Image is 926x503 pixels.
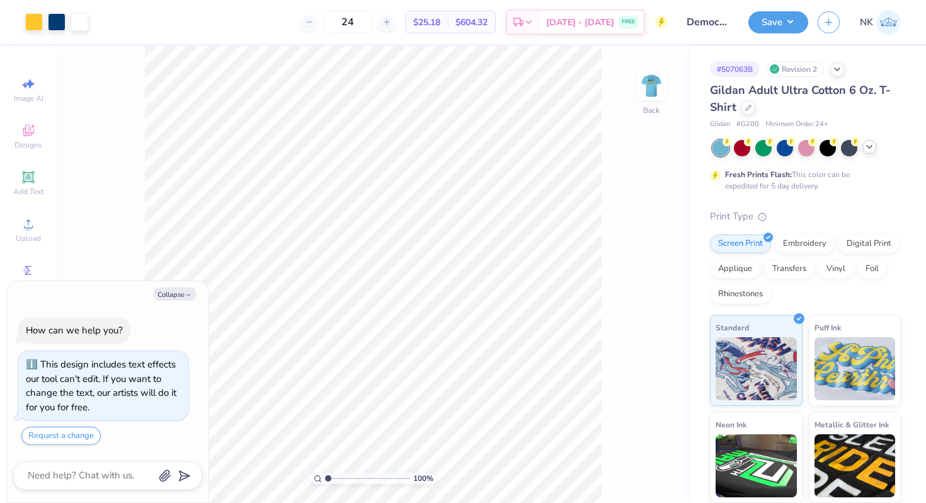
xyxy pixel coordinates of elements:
[857,260,887,279] div: Foil
[725,169,880,192] div: This color can be expedited for 5 day delivery.
[26,358,176,413] div: This design includes text effects our tool can't edit. If you want to change the text, our artist...
[21,427,101,445] button: Request a change
[764,260,815,279] div: Transfers
[716,418,746,431] span: Neon Ink
[748,11,808,33] button: Save
[710,61,760,77] div: # 507063B
[815,434,896,497] img: Metallic & Glitter Ink
[815,321,841,334] span: Puff Ink
[710,234,771,253] div: Screen Print
[14,93,43,103] span: Image AI
[710,260,760,279] div: Applique
[725,170,792,180] strong: Fresh Prints Flash:
[622,18,635,26] span: FREE
[710,119,730,130] span: Gildan
[710,285,771,304] div: Rhinestones
[13,187,43,197] span: Add Text
[643,105,660,116] div: Back
[710,83,891,115] span: Gildan Adult Ultra Cotton 6 Oz. T-Shirt
[775,234,835,253] div: Embroidery
[876,10,901,35] img: Nasrullah Khan
[736,119,759,130] span: # G200
[860,15,873,30] span: NK
[323,11,372,33] input: – –
[16,233,41,243] span: Upload
[677,9,739,35] input: Untitled Design
[815,418,889,431] span: Metallic & Glitter Ink
[838,234,900,253] div: Digital Print
[14,140,42,150] span: Designs
[716,337,797,400] img: Standard
[766,61,824,77] div: Revision 2
[26,324,123,337] div: How can we help you?
[455,16,488,29] span: $604.32
[154,287,196,301] button: Collapse
[413,473,433,484] span: 100 %
[639,73,664,98] img: Back
[818,260,854,279] div: Vinyl
[815,337,896,400] img: Puff Ink
[716,434,797,497] img: Neon Ink
[546,16,614,29] span: [DATE] - [DATE]
[413,16,440,29] span: $25.18
[765,119,828,130] span: Minimum Order: 24 +
[710,209,901,224] div: Print Type
[716,321,749,334] span: Standard
[860,10,901,35] a: NK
